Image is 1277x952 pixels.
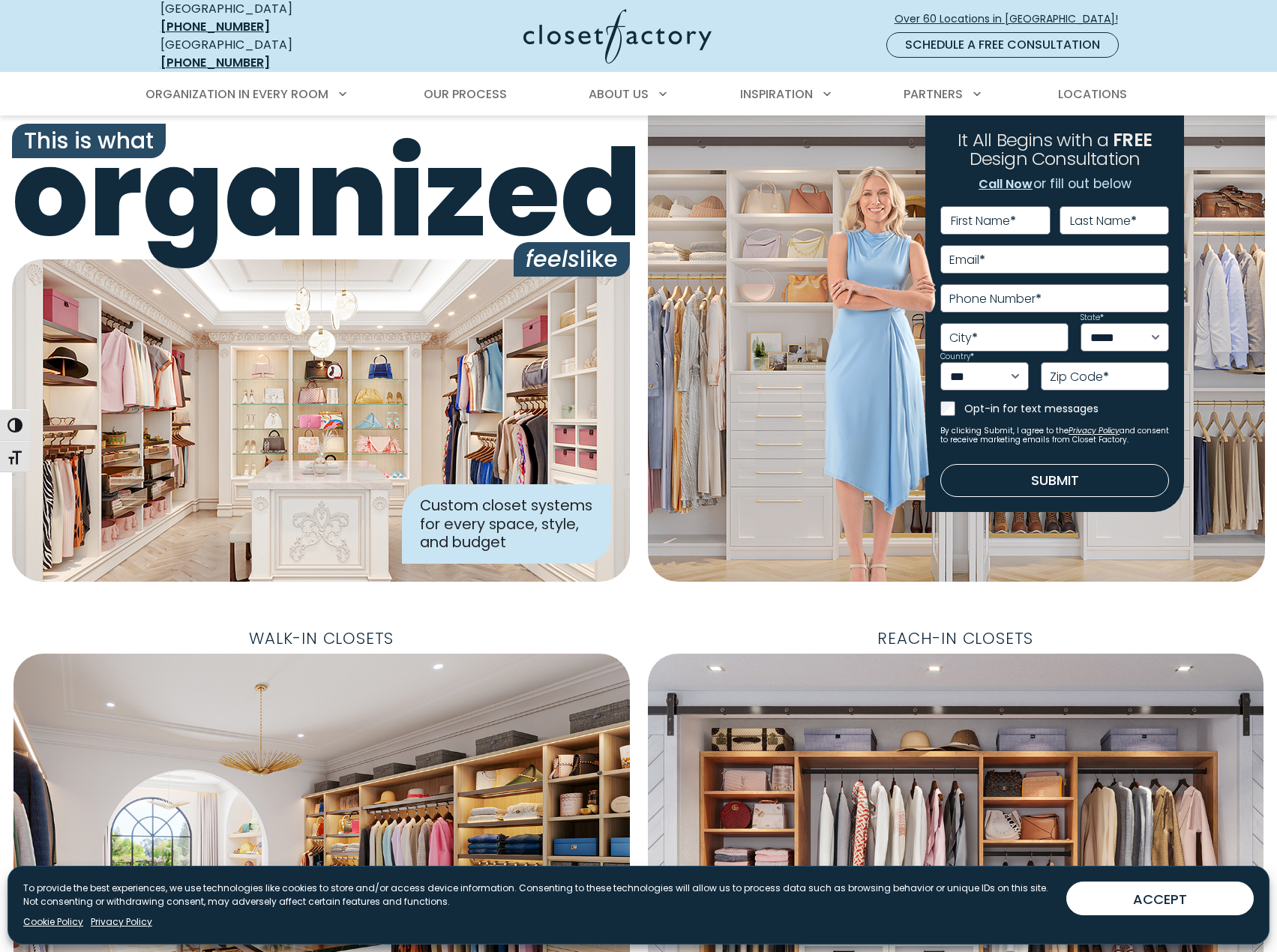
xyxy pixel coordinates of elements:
[402,484,612,564] div: Custom closet systems for every space, style, and budget
[424,85,507,103] span: Our Process
[589,85,649,103] span: About Us
[12,259,630,582] img: Closet Factory designed closet
[12,134,630,254] span: organized
[160,36,378,72] div: [GEOGRAPHIC_DATA]
[160,54,270,71] a: [PHONE_NUMBER]
[886,32,1119,58] a: Schedule a Free Consultation
[145,85,328,103] span: Organization in Every Room
[523,9,712,64] img: Closet Factory Logo
[895,11,1130,27] span: Over 60 Locations in [GEOGRAPHIC_DATA]!
[237,624,406,654] span: Walk-In Closets
[23,915,83,929] a: Cookie Policy
[514,242,630,277] span: like
[23,882,1054,909] p: To provide the best experiences, we use technologies like cookies to store and/or access device i...
[135,73,1143,115] nav: Primary Menu
[904,85,963,103] span: Partners
[740,85,813,103] span: Inspiration
[865,624,1045,654] span: Reach-In Closets
[1058,85,1127,103] span: Locations
[91,915,152,929] a: Privacy Policy
[160,18,270,35] a: [PHONE_NUMBER]
[526,243,580,275] i: feels
[1066,882,1254,915] button: ACCEPT
[894,6,1131,32] a: Over 60 Locations in [GEOGRAPHIC_DATA]!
